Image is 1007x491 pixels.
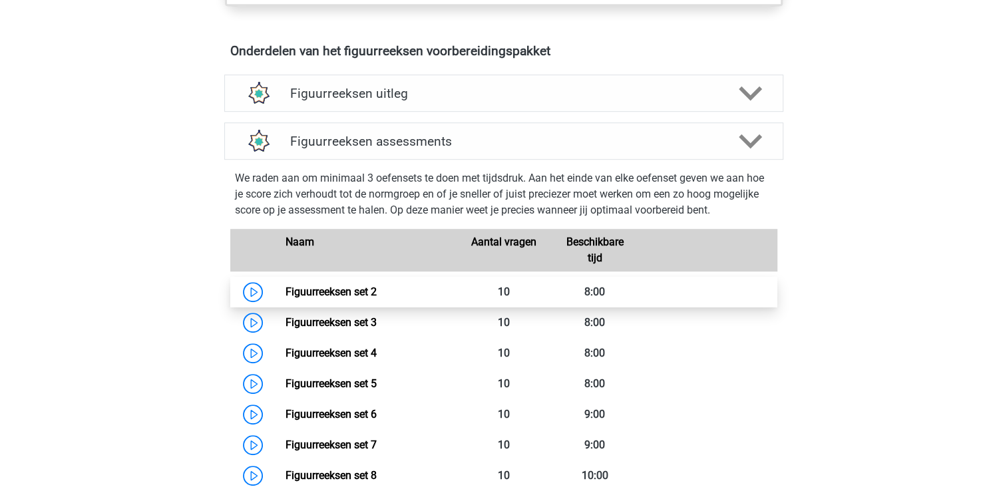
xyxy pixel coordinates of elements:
[219,75,789,112] a: uitleg Figuurreeksen uitleg
[219,122,789,160] a: assessments Figuurreeksen assessments
[286,285,377,298] a: Figuurreeksen set 2
[290,86,717,101] h4: Figuurreeksen uitleg
[286,347,377,359] a: Figuurreeksen set 4
[241,77,275,110] img: figuurreeksen uitleg
[549,234,640,266] div: Beschikbare tijd
[276,234,458,266] div: Naam
[286,408,377,420] a: Figuurreeksen set 6
[241,124,275,158] img: figuurreeksen assessments
[286,316,377,329] a: Figuurreeksen set 3
[286,377,377,390] a: Figuurreeksen set 5
[230,43,777,59] h4: Onderdelen van het figuurreeksen voorbereidingspakket
[290,134,717,149] h4: Figuurreeksen assessments
[235,170,773,218] p: We raden aan om minimaal 3 oefensets te doen met tijdsdruk. Aan het einde van elke oefenset geven...
[458,234,549,266] div: Aantal vragen
[286,438,377,451] a: Figuurreeksen set 7
[286,469,377,482] a: Figuurreeksen set 8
